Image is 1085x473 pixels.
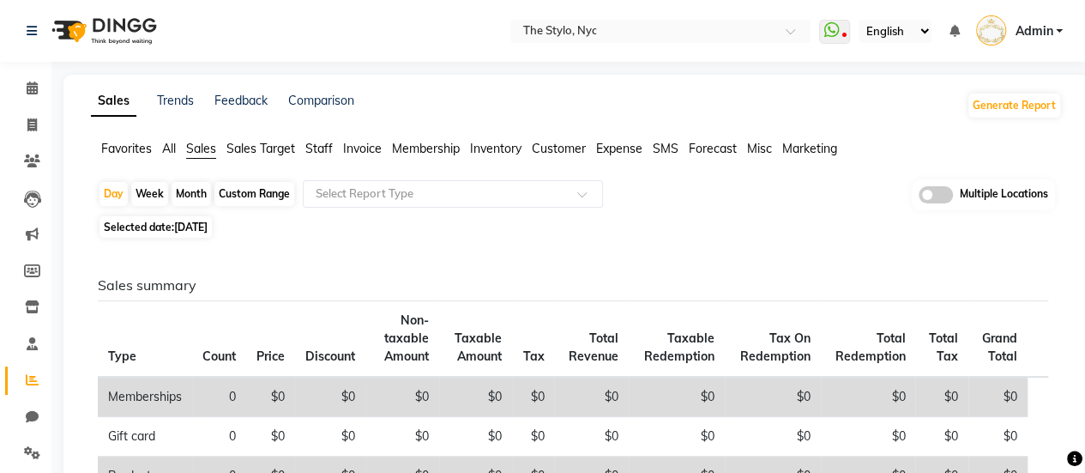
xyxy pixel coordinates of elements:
[554,417,628,457] td: $0
[131,182,168,206] div: Week
[214,93,268,108] a: Feedback
[44,7,161,55] img: logo
[470,141,521,156] span: Inventory
[1015,22,1052,40] span: Admin
[295,417,365,457] td: $0
[968,94,1060,118] button: Generate Report
[644,330,714,364] span: Taxable Redemption
[522,349,544,364] span: Tax
[960,186,1048,203] span: Multiple Locations
[968,377,1028,417] td: $0
[439,377,512,417] td: $0
[821,377,915,417] td: $0
[99,216,212,238] span: Selected date:
[747,141,772,156] span: Misc
[439,417,512,457] td: $0
[629,377,726,417] td: $0
[365,417,439,457] td: $0
[968,417,1028,457] td: $0
[108,349,136,364] span: Type
[288,93,354,108] a: Comparison
[226,141,295,156] span: Sales Target
[392,141,460,156] span: Membership
[596,141,642,156] span: Expense
[569,330,618,364] span: Total Revenue
[202,349,236,364] span: Count
[246,377,295,417] td: $0
[101,141,152,156] span: Favorites
[98,417,192,457] td: Gift card
[172,182,211,206] div: Month
[821,417,915,457] td: $0
[740,330,811,364] span: Tax On Redemption
[343,141,382,156] span: Invoice
[455,330,502,364] span: Taxable Amount
[98,377,192,417] td: Memberships
[365,377,439,417] td: $0
[725,417,821,457] td: $0
[192,417,246,457] td: 0
[186,141,216,156] span: Sales
[305,141,333,156] span: Staff
[98,277,1048,294] h6: Sales summary
[532,141,586,156] span: Customer
[554,377,628,417] td: $0
[157,93,194,108] a: Trends
[982,330,1017,364] span: Grand Total
[384,312,429,364] span: Non-taxable Amount
[653,141,678,156] span: SMS
[214,182,294,206] div: Custom Range
[91,86,136,117] a: Sales
[725,377,821,417] td: $0
[976,15,1006,45] img: Admin
[689,141,737,156] span: Forecast
[99,182,128,206] div: Day
[512,417,554,457] td: $0
[295,377,365,417] td: $0
[629,417,726,457] td: $0
[162,141,176,156] span: All
[246,417,295,457] td: $0
[512,377,554,417] td: $0
[305,349,355,364] span: Discount
[192,377,246,417] td: 0
[929,330,958,364] span: Total Tax
[782,141,837,156] span: Marketing
[915,377,967,417] td: $0
[915,417,967,457] td: $0
[174,221,208,233] span: [DATE]
[256,349,285,364] span: Price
